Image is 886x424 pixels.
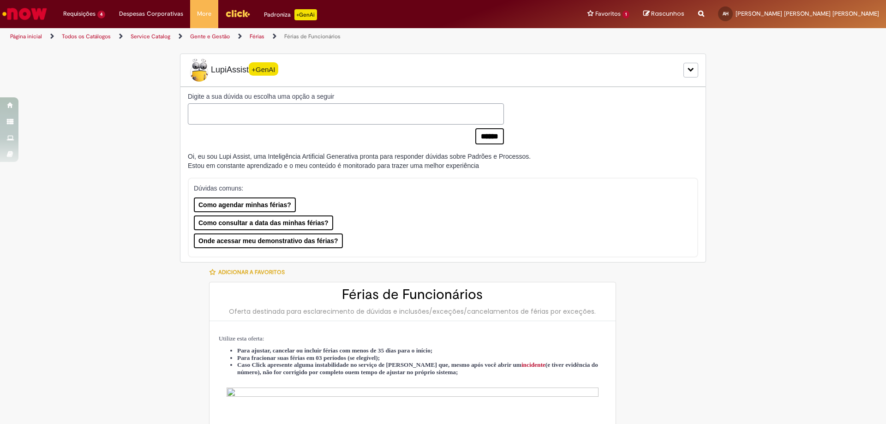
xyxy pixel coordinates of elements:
span: [PERSON_NAME] [PERSON_NAME] [PERSON_NAME] [736,10,879,18]
div: Oferta destinada para esclarecimento de dúvidas e inclusões/exceções/cancelamentos de férias por ... [219,307,606,316]
button: Onde acessar meu demonstrativo das férias? [194,233,343,248]
img: ServiceNow [1,5,48,23]
p: Dúvidas comuns: [194,184,680,193]
span: Despesas Corporativas [119,9,183,18]
div: Padroniza [264,9,317,20]
span: AH [723,11,729,17]
span: Requisições [63,9,96,18]
a: Todos os Catálogos [62,33,111,40]
div: Oi, eu sou Lupi Assist, uma Inteligência Artificial Generativa pronta para responder dúvidas sobr... [188,152,531,170]
a: incidente [521,361,545,368]
h2: Férias de Funcionários [219,287,606,302]
span: +GenAI [249,62,278,76]
div: LupiLupiAssist+GenAI [180,54,706,87]
span: Favoritos [595,9,621,18]
label: Digite a sua dúvida ou escolha uma opção a seguir [188,92,504,101]
a: Férias [250,33,264,40]
span: 1 [623,11,629,18]
a: Rascunhos [643,10,684,18]
strong: em tempo de ajustar no próprio sistema; [352,369,458,376]
span: 4 [97,11,105,18]
span: Utilize esta oferta: [219,335,264,342]
img: Lupi [188,59,211,82]
span: Caso Click apresente alguma instabilidade no serviço de [PERSON_NAME] que, mesmo após você abrir ... [237,361,598,376]
span: Rascunhos [651,9,684,18]
button: Adicionar a Favoritos [209,263,290,282]
span: Para ajustar, cancelar ou incluir férias com menos de 35 dias para o início; [237,347,432,354]
button: Como agendar minhas férias? [194,197,296,212]
span: More [197,9,211,18]
ul: Trilhas de página [7,28,584,45]
span: LupiAssist [188,59,278,82]
button: Como consultar a data das minhas férias? [194,215,333,230]
a: Gente e Gestão [190,33,230,40]
a: Service Catalog [131,33,170,40]
a: Férias de Funcionários [284,33,341,40]
a: Página inicial [10,33,42,40]
img: click_logo_yellow_360x200.png [225,6,250,20]
span: Adicionar a Favoritos [218,269,285,276]
p: +GenAi [294,9,317,20]
span: Para fracionar suas férias em 03 períodos (se elegível); [237,354,380,361]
